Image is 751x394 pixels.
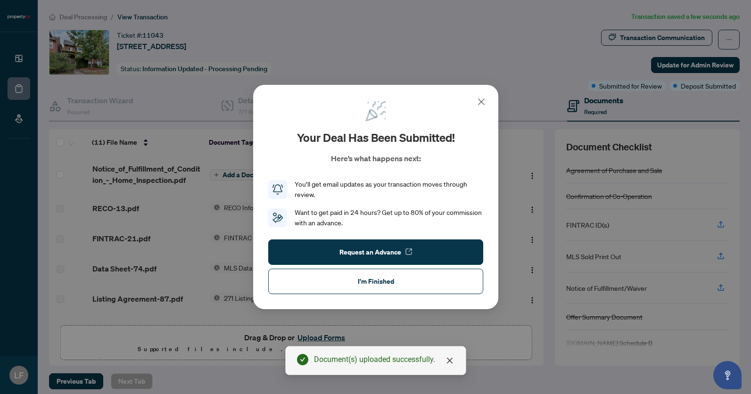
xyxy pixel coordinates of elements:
[713,361,742,389] button: Open asap
[339,245,401,260] span: Request an Advance
[295,207,483,228] div: Want to get paid in 24 hours? Get up to 80% of your commission with an advance.
[295,179,483,200] div: You’ll get email updates as your transaction moves through review.
[268,239,483,265] button: Request an Advance
[446,357,454,364] span: close
[330,153,421,164] p: Here’s what happens next:
[297,354,308,365] span: check-circle
[445,355,455,366] a: Close
[268,269,483,294] button: I'm Finished
[357,274,394,289] span: I'm Finished
[297,130,454,145] h2: Your deal has been submitted!
[314,354,454,365] div: Document(s) uploaded successfully.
